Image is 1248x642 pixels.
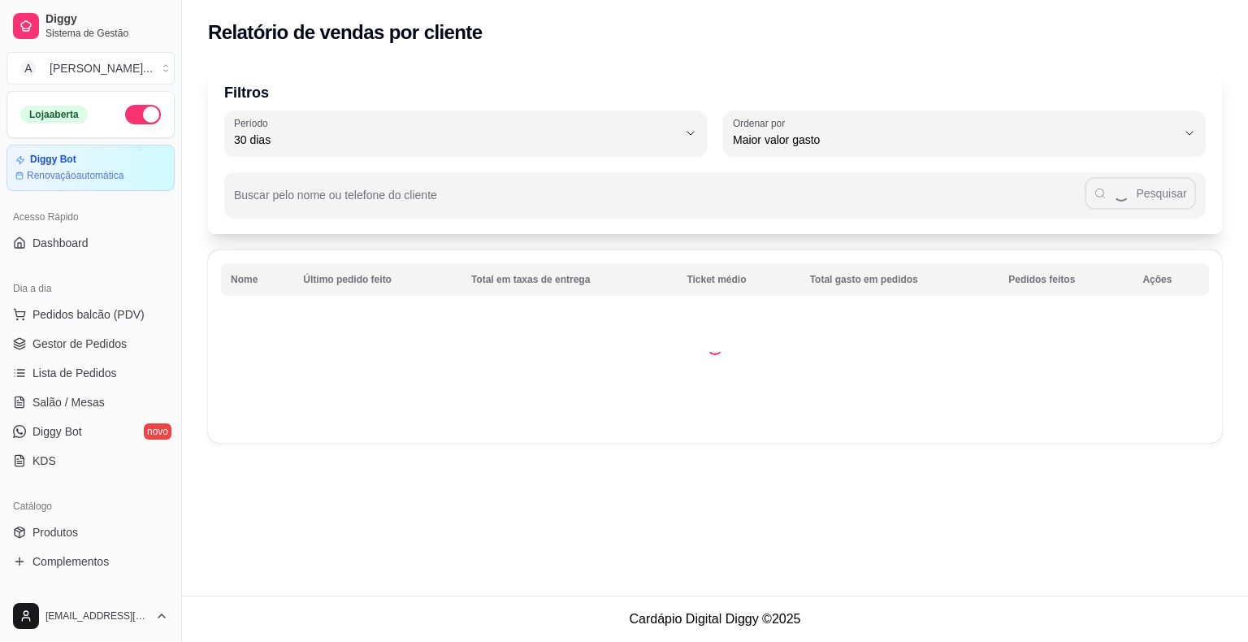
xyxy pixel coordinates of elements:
[6,360,175,386] a: Lista de Pedidos
[234,132,678,148] span: 30 dias
[6,419,175,445] a: Diggy Botnovo
[50,60,153,76] div: [PERSON_NAME] ...
[6,230,175,256] a: Dashboard
[6,549,175,575] a: Complementos
[234,116,273,130] label: Período
[45,609,149,622] span: [EMAIL_ADDRESS][DOMAIN_NAME]
[6,7,175,46] a: DiggySistema de Gestão
[32,423,82,440] span: Diggy Bot
[6,275,175,301] div: Dia a dia
[6,52,175,85] button: Select a team
[32,553,109,570] span: Complementos
[6,204,175,230] div: Acesso Rápido
[6,596,175,635] button: [EMAIL_ADDRESS][DOMAIN_NAME]
[733,116,791,130] label: Ordenar por
[723,111,1206,156] button: Ordenar porMaior valor gasto
[6,493,175,519] div: Catálogo
[224,111,707,156] button: Período30 dias
[6,389,175,415] a: Salão / Mesas
[45,27,168,40] span: Sistema de Gestão
[32,394,105,410] span: Salão / Mesas
[32,336,127,352] span: Gestor de Pedidos
[6,145,175,191] a: Diggy BotRenovaçãoautomática
[208,20,483,46] h2: Relatório de vendas por cliente
[224,81,1206,104] p: Filtros
[125,105,161,124] button: Alterar Status
[6,331,175,357] a: Gestor de Pedidos
[20,60,37,76] span: A
[707,339,723,355] div: Loading
[32,365,117,381] span: Lista de Pedidos
[32,235,89,251] span: Dashboard
[27,169,123,182] article: Renovação automática
[32,453,56,469] span: KDS
[6,301,175,328] button: Pedidos balcão (PDV)
[32,524,78,540] span: Produtos
[6,448,175,474] a: KDS
[30,154,76,166] article: Diggy Bot
[45,12,168,27] span: Diggy
[182,596,1248,642] footer: Cardápio Digital Diggy © 2025
[234,193,1085,210] input: Buscar pelo nome ou telefone do cliente
[32,306,145,323] span: Pedidos balcão (PDV)
[20,106,88,124] div: Loja aberta
[733,132,1176,148] span: Maior valor gasto
[6,519,175,545] a: Produtos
